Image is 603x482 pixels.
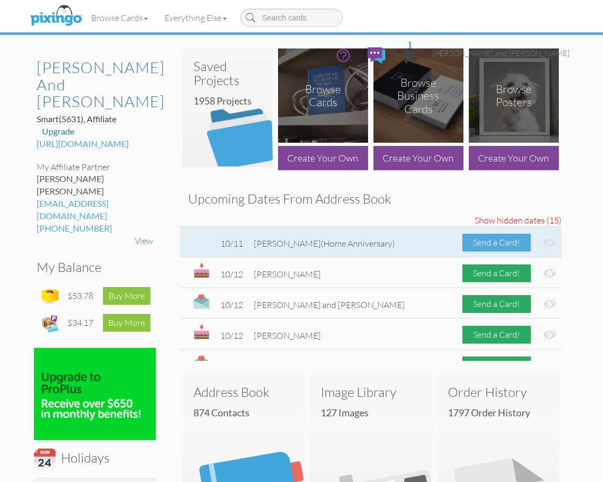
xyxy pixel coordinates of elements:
[220,268,243,281] div: 10/12
[37,114,116,124] a: Smart(5631), Affiliate
[103,287,150,305] div: Buy More
[34,348,156,440] img: upgrade_proPlus-100.jpg
[278,146,368,170] div: Create Your Own
[321,385,421,399] h3: Image Library
[156,4,235,31] a: Everything Else
[543,268,556,279] img: eye-ban.svg
[84,114,116,124] span: , Affiliate
[220,360,243,373] div: 10/14
[220,237,243,250] div: 10/11
[193,59,262,88] h3: Saved Projects
[491,82,536,109] div: Browse Posters
[193,355,210,373] img: wedding.svg
[254,269,321,280] span: [PERSON_NAME]
[37,59,153,110] a: [PERSON_NAME] and [PERSON_NAME]
[254,238,395,249] span: [PERSON_NAME]
[462,264,531,282] div: Send a Card!
[475,214,562,227] span: Show hidden dates (15)
[37,222,153,235] div: [PHONE_NUMBER]
[407,39,413,50] span: 1
[37,59,142,110] h2: [PERSON_NAME] and [PERSON_NAME]
[37,198,153,222] div: [EMAIL_ADDRESS][DOMAIN_NAME]
[424,39,578,67] a: [PERSON_NAME] and [PERSON_NAME]
[220,299,243,311] div: 10/12
[462,326,531,344] div: Send a Card!
[432,48,570,58] span: [PERSON_NAME] and [PERSON_NAME]
[220,330,243,342] div: 10/12
[396,75,441,116] div: Browse Business Cards
[462,357,531,374] div: Send a Card!
[37,173,153,198] div: [PERSON_NAME]
[254,299,405,310] span: [PERSON_NAME] and [PERSON_NAME]
[83,4,156,31] a: Browse Cards
[469,146,559,170] div: Create Your Own
[448,385,548,399] h3: Order History
[39,312,61,334] img: expense-icon.png
[193,324,210,339] img: bday.svg
[37,260,145,274] h3: My Balance
[321,238,395,249] span: (Home Anniversary)
[368,47,385,64] img: comments.svg
[37,114,116,124] span: Smart
[321,408,429,418] h4: 127 images
[193,294,210,311] img: wedding.svg
[469,48,559,143] img: browse-posters.png
[65,310,98,337] td: $34.17
[401,39,416,72] a: 1
[183,60,273,167] img: saved-projects2.png
[543,298,556,310] img: eye-ban.svg
[135,235,153,246] a: View
[193,96,270,107] h4: 1958 Projects
[462,295,531,313] div: Send a Card!
[37,138,153,150] div: [URL][DOMAIN_NAME]
[34,449,148,470] h3: Holidays
[543,237,556,248] img: eye-ban.svg
[37,161,153,173] div: My Affiliate Partner
[240,9,343,27] input: Search cards
[27,3,85,30] img: pixingo logo
[448,408,556,418] h4: 1797 Order History
[59,114,84,124] span: (5631)
[193,263,210,278] img: bday.svg
[254,330,321,341] span: [PERSON_NAME]
[65,283,98,310] td: $53.78
[39,285,61,307] img: points-icon.png
[300,82,345,109] div: Browse Cards
[37,186,104,196] span: [PERSON_NAME]
[373,48,463,143] img: browse-business-cards.png
[34,449,56,470] img: calendar.svg
[188,192,553,206] h3: Upcoming Dates From Address Book
[193,408,302,418] h4: 874 Contacts
[254,361,405,372] span: [PERSON_NAME] and [PERSON_NAME]
[193,385,294,399] h3: Address Book
[373,146,463,170] div: Create Your Own
[543,360,556,371] img: eye-ban.svg
[543,329,556,340] img: eye-ban.svg
[103,314,150,332] div: Buy More
[42,126,74,136] a: Upgrade
[278,48,368,143] img: browse-cards.png
[462,234,531,252] div: Send a Card!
